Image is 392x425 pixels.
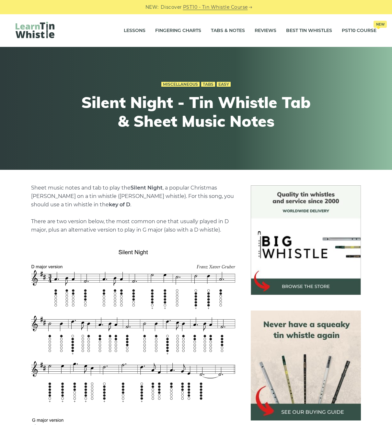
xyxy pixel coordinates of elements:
[161,82,200,87] a: Miscellaneous
[255,23,276,39] a: Reviews
[16,22,54,38] img: LearnTinWhistle.com
[131,185,163,191] strong: Silent Night
[77,93,315,130] h1: Silent Night - Tin Whistle Tab & Sheet Music Notes
[374,21,387,28] span: New
[155,23,201,39] a: Fingering Charts
[342,23,376,39] a: PST10 CourseNew
[211,23,245,39] a: Tabs & Notes
[109,202,130,208] strong: key of D
[251,311,361,420] img: tin whistle buying guide
[217,82,231,87] a: Easy
[286,23,332,39] a: Best Tin Whistles
[124,23,145,39] a: Lessons
[251,185,361,295] img: BigWhistle Tin Whistle Store
[201,82,215,87] a: Tabs
[31,184,235,234] p: Sheet music notes and tab to play the , a popular Christmas [PERSON_NAME] on a tin whistle ([PERS...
